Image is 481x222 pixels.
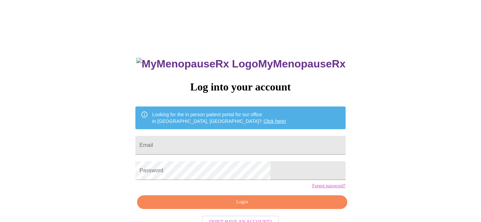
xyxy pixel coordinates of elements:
[145,198,339,206] span: Login
[263,119,286,124] a: Click here!
[136,58,346,70] h3: MyMenopauseRx
[135,81,345,93] h3: Log into your account
[136,58,258,70] img: MyMenopauseRx Logo
[152,108,286,127] div: Looking for the in person patient portal for our office in [GEOGRAPHIC_DATA], [GEOGRAPHIC_DATA]?
[137,195,347,209] button: Login
[312,183,346,189] a: Forgot password?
